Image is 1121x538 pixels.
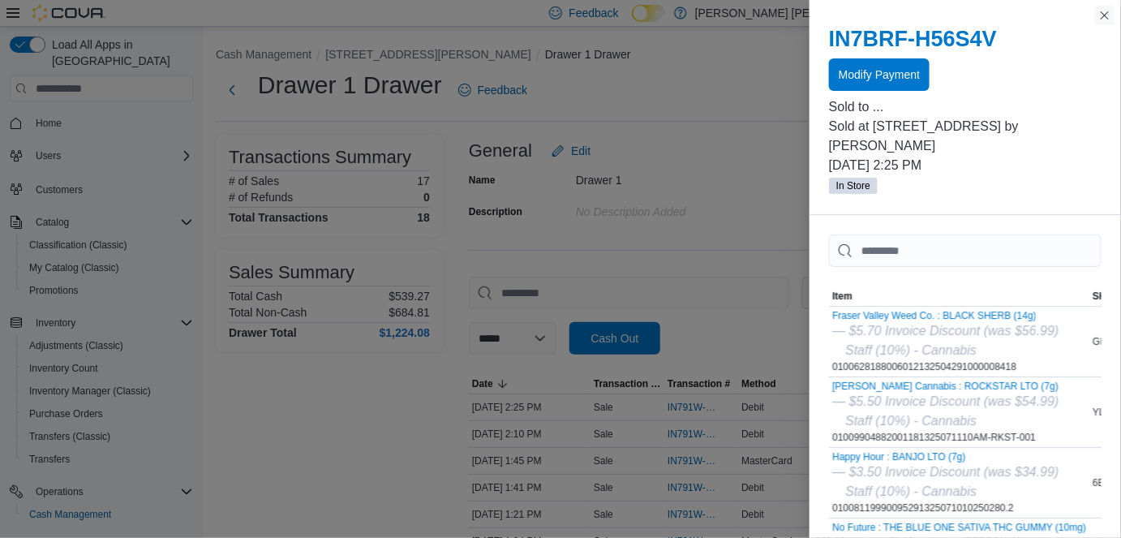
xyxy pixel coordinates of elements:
span: Modify Payment [839,67,920,83]
button: Fraser Valley Weed Co. : BLACK SHERB (14g) [832,310,1059,321]
button: Item [829,286,1089,306]
button: [PERSON_NAME] Cannabis : ROCKSTAR LTO (7g) [832,381,1059,392]
input: This is a search bar. As you type, the results lower in the page will automatically filter. [829,235,1102,267]
div: 01008119990095291325071010250280.2 [832,451,1059,514]
p: Sold at [STREET_ADDRESS] by [PERSON_NAME] [829,117,1102,156]
span: SKU [1093,290,1113,303]
span: Item [832,290,853,303]
i: Staff (10%) - Cannabis [845,414,977,428]
button: No Future : THE BLUE ONE SATIVA THC GUMMY (10mg) [832,522,1086,533]
span: In Store [829,178,878,194]
h2: IN7BRF-H56S4V [829,26,1102,52]
div: — $5.70 Invoice Discount (was $56.99) [832,321,1059,341]
button: Close this dialog [1095,6,1115,25]
i: Staff (10%) - Cannabis [845,484,977,498]
div: 01009904882001181325071110AM-RKST-001 [832,381,1059,444]
i: Staff (10%) - Cannabis [845,343,977,357]
button: Modify Payment [829,58,930,91]
div: — $3.50 Invoice Discount (was $34.99) [832,463,1059,482]
div: 0100628188006012132504291000008418 [832,310,1059,373]
button: Happy Hour : BANJO LTO (7g) [832,451,1059,463]
span: In Store [836,179,870,193]
p: [DATE] 2:25 PM [829,156,1102,175]
div: — $5.50 Invoice Discount (was $54.99) [832,392,1059,411]
p: Sold to ... [829,97,1102,117]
